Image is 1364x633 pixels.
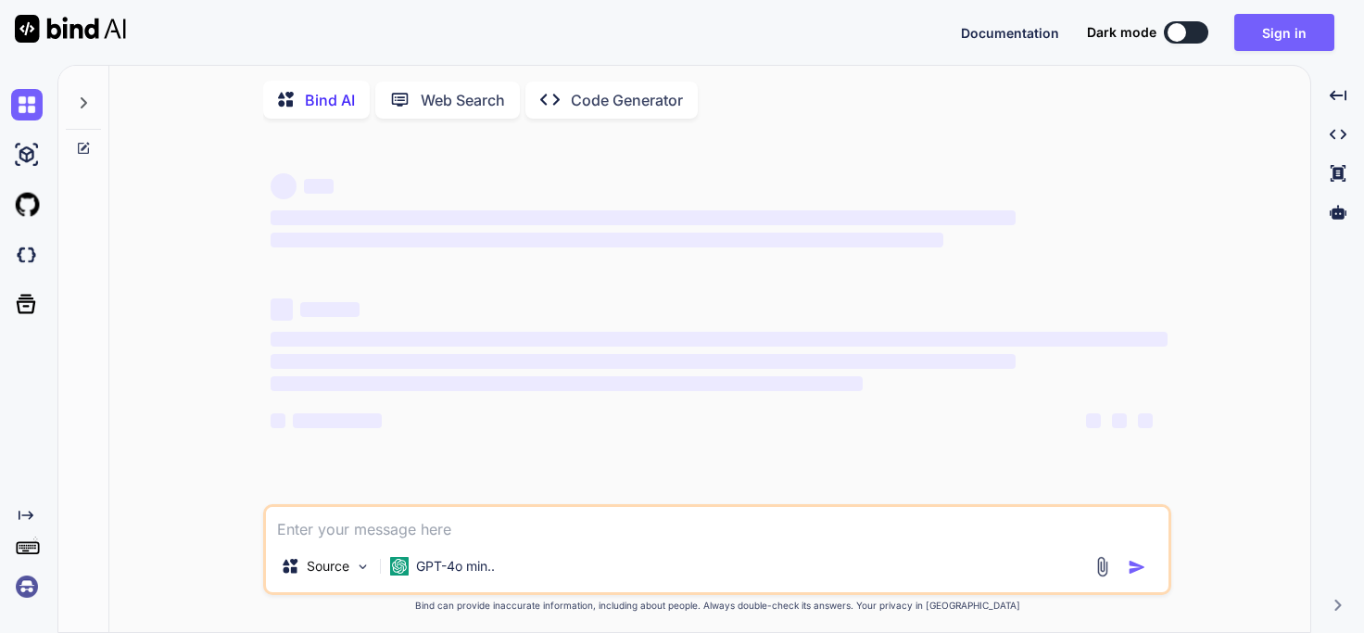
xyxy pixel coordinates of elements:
span: ‌ [271,332,1168,347]
span: ‌ [304,179,334,194]
span: ‌ [300,302,360,317]
p: Source [307,557,349,576]
button: Sign in [1234,14,1334,51]
span: ‌ [271,413,285,428]
span: ‌ [1086,413,1101,428]
p: Web Search [421,89,505,111]
img: signin [11,571,43,602]
p: Bind can provide inaccurate information, including about people. Always double-check its answers.... [263,599,1171,613]
span: ‌ [1138,413,1153,428]
span: ‌ [271,376,863,391]
p: Code Generator [571,89,683,111]
img: ai-studio [11,139,43,171]
img: githubLight [11,189,43,221]
img: chat [11,89,43,120]
span: Documentation [961,25,1059,41]
span: ‌ [271,298,293,321]
button: Documentation [961,23,1059,43]
img: attachment [1092,556,1113,577]
img: darkCloudIdeIcon [11,239,43,271]
span: ‌ [271,210,1015,225]
span: ‌ [1112,413,1127,428]
span: Dark mode [1087,23,1156,42]
img: Bind AI [15,15,126,43]
img: Pick Models [355,559,371,575]
span: ‌ [271,354,1015,369]
p: GPT-4o min.. [416,557,495,576]
span: ‌ [293,413,382,428]
p: Bind AI [305,89,355,111]
img: GPT-4o mini [390,557,409,576]
img: icon [1128,558,1146,576]
span: ‌ [271,173,297,199]
span: ‌ [271,233,943,247]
